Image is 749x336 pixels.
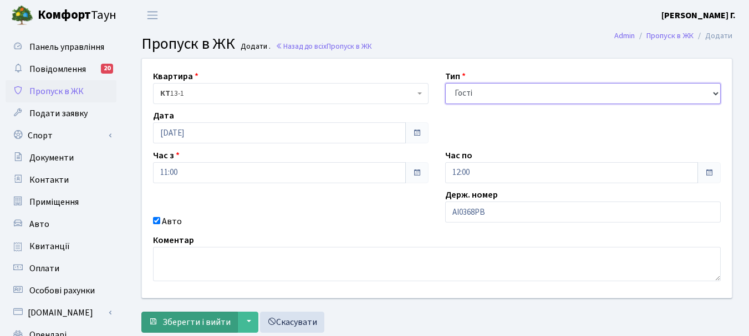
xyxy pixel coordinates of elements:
[29,240,70,252] span: Квитанції
[29,85,84,97] span: Пропуск в ЖК
[29,63,86,75] span: Повідомлення
[29,174,69,186] span: Контакти
[445,70,466,83] label: Тип
[327,41,372,51] span: Пропуск в ЖК
[29,41,104,53] span: Панель управління
[6,235,116,257] a: Квитанції
[238,42,271,51] small: Додати .
[6,257,116,280] a: Оплати
[6,147,116,169] a: Документи
[153,149,180,162] label: Час з
[445,149,472,162] label: Час по
[445,201,721,223] input: AA0001AA
[153,234,194,247] label: Коментар
[6,58,116,80] a: Повідомлення20
[162,215,182,228] label: Авто
[445,188,498,201] label: Держ. номер
[6,102,116,125] a: Подати заявку
[614,30,635,42] a: Admin
[29,218,49,230] span: Авто
[29,285,95,297] span: Особові рахунки
[153,83,429,104] span: <b>КТ</b>&nbsp;&nbsp;&nbsp;&nbsp;13-1
[6,80,116,102] a: Пропуск в ЖК
[29,196,79,208] span: Приміщення
[153,70,198,83] label: Квартира
[141,312,238,333] button: Зберегти і вийти
[6,302,116,324] a: [DOMAIN_NAME]
[6,36,116,58] a: Панель управління
[29,262,59,275] span: Оплати
[6,213,116,235] a: Авто
[276,41,372,51] a: Назад до всіхПропуск в ЖК
[153,109,174,122] label: Дата
[29,152,74,164] span: Документи
[661,9,736,22] a: [PERSON_NAME] Г.
[260,312,324,333] a: Скасувати
[139,6,166,24] button: Переключити навігацію
[38,6,116,25] span: Таун
[6,280,116,302] a: Особові рахунки
[646,30,694,42] a: Пропуск в ЖК
[160,88,415,99] span: <b>КТ</b>&nbsp;&nbsp;&nbsp;&nbsp;13-1
[141,33,235,55] span: Пропуск в ЖК
[160,88,170,99] b: КТ
[29,107,88,120] span: Подати заявку
[598,24,749,48] nav: breadcrumb
[6,191,116,213] a: Приміщення
[11,4,33,27] img: logo.png
[6,125,116,147] a: Спорт
[101,64,113,74] div: 20
[6,169,116,191] a: Контакти
[38,6,91,24] b: Комфорт
[162,316,231,328] span: Зберегти і вийти
[694,30,732,42] li: Додати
